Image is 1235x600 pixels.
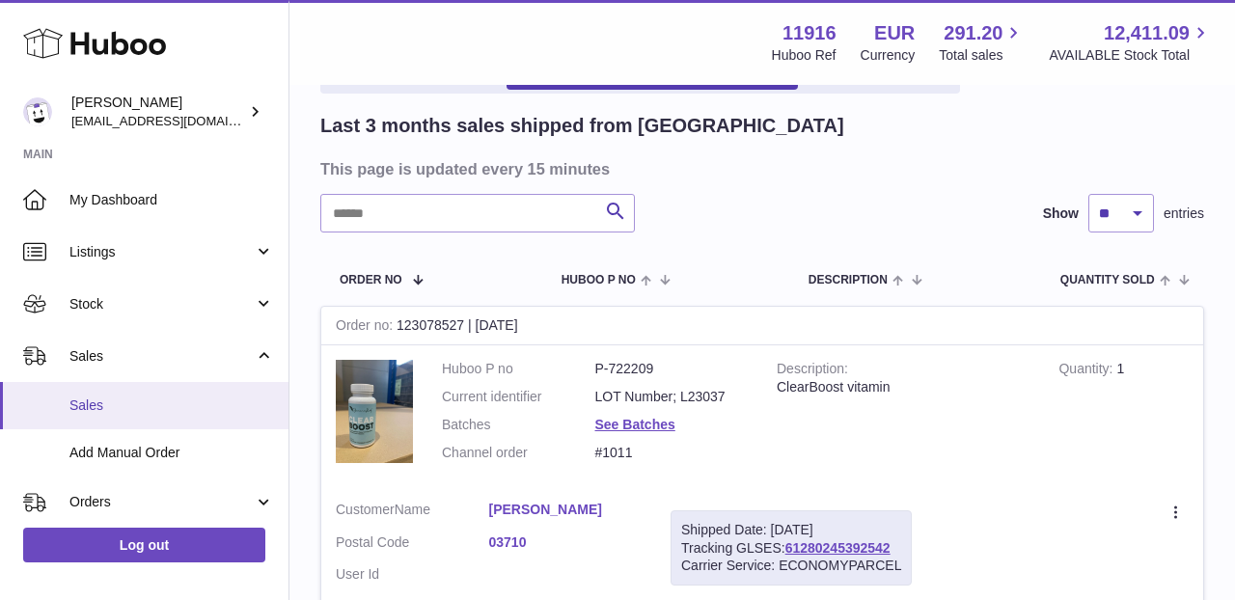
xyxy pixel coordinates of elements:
span: Huboo P no [562,274,636,286]
span: Quantity Sold [1060,274,1155,286]
strong: EUR [874,20,915,46]
dt: User Id [336,565,489,584]
a: 291.20 Total sales [939,20,1025,65]
dt: Huboo P no [442,360,595,378]
h3: This page is updated every 15 minutes [320,158,1199,179]
strong: Quantity [1058,361,1116,381]
span: 291.20 [944,20,1002,46]
td: 1 [1044,345,1203,486]
div: Huboo Ref [772,46,837,65]
img: 1677241094.JPG [336,360,413,463]
h2: Last 3 months sales shipped from [GEOGRAPHIC_DATA] [320,113,844,139]
a: See Batches [595,417,675,432]
a: 12,411.09 AVAILABLE Stock Total [1049,20,1212,65]
span: Sales [69,347,254,366]
span: Listings [69,243,254,261]
span: Orders [69,493,254,511]
div: Carrier Service: ECONOMYPARCEL [681,557,901,575]
span: 12,411.09 [1104,20,1190,46]
div: 123078527 | [DATE] [321,307,1203,345]
div: [PERSON_NAME] [71,94,245,130]
div: Shipped Date: [DATE] [681,521,901,539]
span: Description [809,274,888,286]
span: Sales [69,396,274,415]
dt: Name [336,501,489,524]
dt: Channel order [442,444,595,462]
span: Total sales [939,46,1025,65]
a: 61280245392542 [785,540,891,556]
img: info@bananaleafsupplements.com [23,97,52,126]
a: Log out [23,528,265,562]
strong: 11916 [782,20,837,46]
span: Customer [336,502,395,517]
dd: P-722209 [595,360,749,378]
span: My Dashboard [69,191,274,209]
span: Stock [69,295,254,314]
div: Tracking GLSES: [671,510,912,586]
dt: Postal Code [336,533,489,557]
span: [EMAIL_ADDRESS][DOMAIN_NAME] [71,113,284,128]
span: AVAILABLE Stock Total [1049,46,1212,65]
dt: Current identifier [442,388,595,406]
dt: Batches [442,416,595,434]
a: [PERSON_NAME] [489,501,643,519]
span: entries [1164,205,1204,223]
a: 03710 [489,533,643,552]
label: Show [1043,205,1079,223]
span: Add Manual Order [69,444,274,462]
dd: #1011 [595,444,749,462]
dd: LOT Number; L23037 [595,388,749,406]
div: Currency [861,46,916,65]
span: Order No [340,274,402,286]
strong: Order no [336,317,397,338]
strong: Description [777,361,848,381]
div: ClearBoost vitamin [777,378,1029,396]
